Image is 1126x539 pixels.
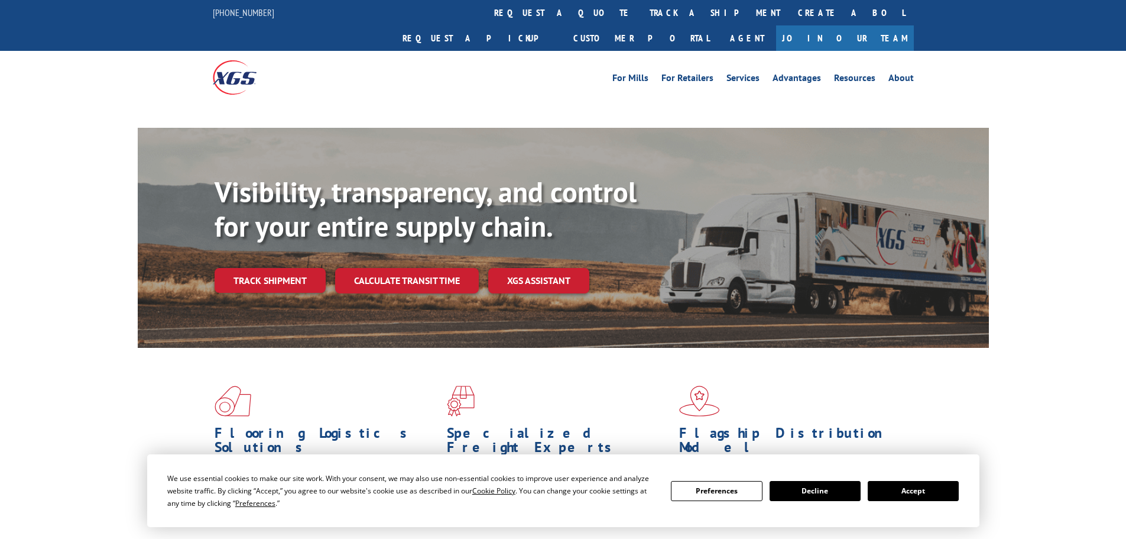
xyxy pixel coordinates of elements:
[213,7,274,18] a: [PHONE_NUMBER]
[488,268,589,293] a: XGS ASSISTANT
[612,73,648,86] a: For Mills
[167,472,657,509] div: We use essential cookies to make our site work. With your consent, we may also use non-essential ...
[564,25,718,51] a: Customer Portal
[773,73,821,86] a: Advantages
[447,386,475,417] img: xgs-icon-focused-on-flooring-red
[215,426,438,460] h1: Flooring Logistics Solutions
[472,486,515,496] span: Cookie Policy
[215,173,637,244] b: Visibility, transparency, and control for your entire supply chain.
[679,386,720,417] img: xgs-icon-flagship-distribution-model-red
[661,73,713,86] a: For Retailers
[147,454,979,527] div: Cookie Consent Prompt
[671,481,762,501] button: Preferences
[394,25,564,51] a: Request a pickup
[215,386,251,417] img: xgs-icon-total-supply-chain-intelligence-red
[679,426,903,460] h1: Flagship Distribution Model
[447,426,670,460] h1: Specialized Freight Experts
[215,268,326,293] a: Track shipment
[726,73,760,86] a: Services
[235,498,275,508] span: Preferences
[888,73,914,86] a: About
[834,73,875,86] a: Resources
[770,481,861,501] button: Decline
[868,481,959,501] button: Accept
[718,25,776,51] a: Agent
[776,25,914,51] a: Join Our Team
[335,268,479,293] a: Calculate transit time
